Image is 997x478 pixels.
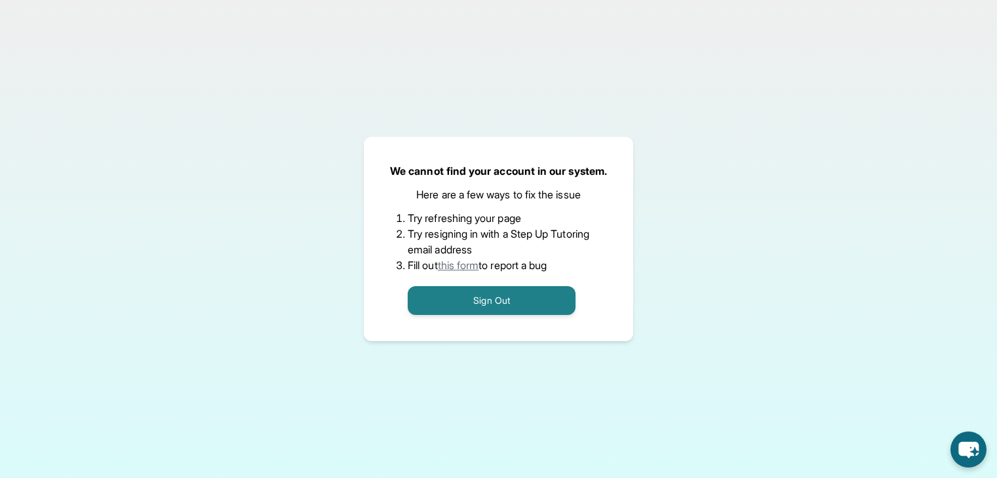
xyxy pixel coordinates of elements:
a: Sign Out [408,293,576,306]
button: Sign Out [408,286,576,315]
li: Try resigning in with a Step Up Tutoring email address [408,226,589,257]
p: We cannot find your account in our system. [390,163,607,179]
button: chat-button [950,432,987,468]
li: Try refreshing your page [408,210,589,226]
a: this form [438,259,479,272]
li: Fill out to report a bug [408,257,589,273]
p: Here are a few ways to fix the issue [416,187,581,202]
